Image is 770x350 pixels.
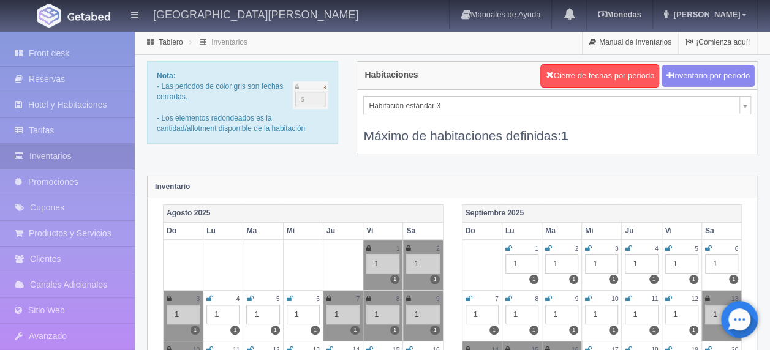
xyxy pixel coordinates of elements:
[37,4,61,28] img: Getabed
[369,97,734,115] span: Habitación estándar 3
[585,254,618,274] div: 1
[366,254,399,274] div: 1
[211,38,247,47] a: Inventarios
[495,296,499,302] small: 7
[529,326,538,335] label: 1
[246,305,279,324] div: 1
[705,305,738,324] div: 1
[583,31,678,54] a: Manual de Inventarios
[147,61,338,144] div: - Las periodos de color gris son fechas cerradas. - Los elementos redondeados es la cantidad/allo...
[390,275,399,284] label: 1
[731,296,738,302] small: 13
[575,245,578,252] small: 2
[197,296,200,302] small: 3
[167,305,200,324] div: 1
[569,275,578,284] label: 1
[157,72,176,80] b: Nota:
[323,222,363,240] th: Ju
[462,222,502,240] th: Do
[311,326,320,335] label: 1
[609,275,618,284] label: 1
[406,305,439,324] div: 1
[436,245,440,252] small: 2
[283,222,323,240] th: Mi
[390,326,399,335] label: 1
[598,10,641,19] b: Monedas
[462,204,742,222] th: Septiembre 2025
[164,222,203,240] th: Do
[230,326,240,335] label: 1
[542,222,581,240] th: Ma
[611,296,618,302] small: 10
[729,275,738,284] label: 1
[665,305,698,324] div: 1
[287,305,320,324] div: 1
[164,204,444,222] th: Agosto 2025
[705,254,738,274] div: 1
[403,222,443,240] th: Sa
[293,81,329,109] img: cutoff.png
[489,326,499,335] label: 1
[585,305,618,324] div: 1
[236,296,240,302] small: 4
[153,6,358,21] h4: [GEOGRAPHIC_DATA][PERSON_NAME]
[691,296,698,302] small: 12
[609,326,618,335] label: 1
[67,12,110,21] img: Getabed
[625,305,658,324] div: 1
[662,65,755,87] button: Inventario por periodo
[540,64,659,87] button: Cierre de fechas por periodo
[529,275,538,284] label: 1
[326,305,360,324] div: 1
[276,296,280,302] small: 5
[155,182,190,191] strong: Inventario
[466,305,499,324] div: 1
[502,222,542,240] th: Lu
[363,222,403,240] th: Vi
[670,10,740,19] span: [PERSON_NAME]
[582,222,622,240] th: Mi
[535,296,538,302] small: 8
[363,114,751,144] div: Máximo de habitaciones definidas:
[356,296,360,302] small: 7
[159,38,183,47] a: Tablero
[350,326,360,335] label: 1
[655,245,659,252] small: 4
[689,275,698,284] label: 1
[651,296,658,302] small: 11
[695,245,698,252] small: 5
[701,222,741,240] th: Sa
[364,70,418,80] h4: Habitaciones
[406,254,439,274] div: 1
[316,296,320,302] small: 6
[545,254,578,274] div: 1
[206,305,240,324] div: 1
[430,326,439,335] label: 1
[649,326,659,335] label: 1
[396,296,400,302] small: 8
[569,326,578,335] label: 1
[649,275,659,284] label: 1
[396,245,400,252] small: 1
[662,222,701,240] th: Vi
[366,305,399,324] div: 1
[679,31,757,54] a: ¡Comienza aquí!
[615,245,619,252] small: 3
[545,305,578,324] div: 1
[505,305,538,324] div: 1
[734,245,738,252] small: 6
[271,326,280,335] label: 1
[622,222,662,240] th: Ju
[505,254,538,274] div: 1
[430,275,439,284] label: 1
[665,254,698,274] div: 1
[689,326,698,335] label: 1
[363,96,751,114] a: Habitación estándar 3
[436,296,440,302] small: 9
[243,222,283,240] th: Ma
[561,128,568,143] b: 1
[203,222,243,240] th: Lu
[625,254,658,274] div: 1
[191,326,200,335] label: 1
[575,296,578,302] small: 9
